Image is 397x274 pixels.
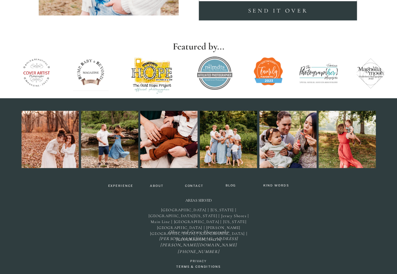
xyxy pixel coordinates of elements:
a: About [147,184,167,188]
p: [GEOGRAPHIC_DATA] | [US_STATE] | [GEOGRAPHIC_DATA][US_STATE] | Jersey Shores | Main Line | [GEOGR... [145,207,252,227]
p: Featured by... [167,37,231,56]
a: BLOG [223,184,239,189]
i: Olive and Grace Photography [PERSON_NAME][EMAIL_ADDRESS][PERSON_NAME][DOMAIN_NAME] [PHONE_NUMBER] [159,230,238,254]
a: SEND it over [201,6,356,16]
a: Contact [182,184,206,188]
a: TERMS & CONDITIONS [171,264,226,270]
a: Privacy [186,259,211,264]
a: Experience [105,184,136,189]
h2: Areas Served [181,199,216,205]
a: Kind Words [260,184,292,189]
